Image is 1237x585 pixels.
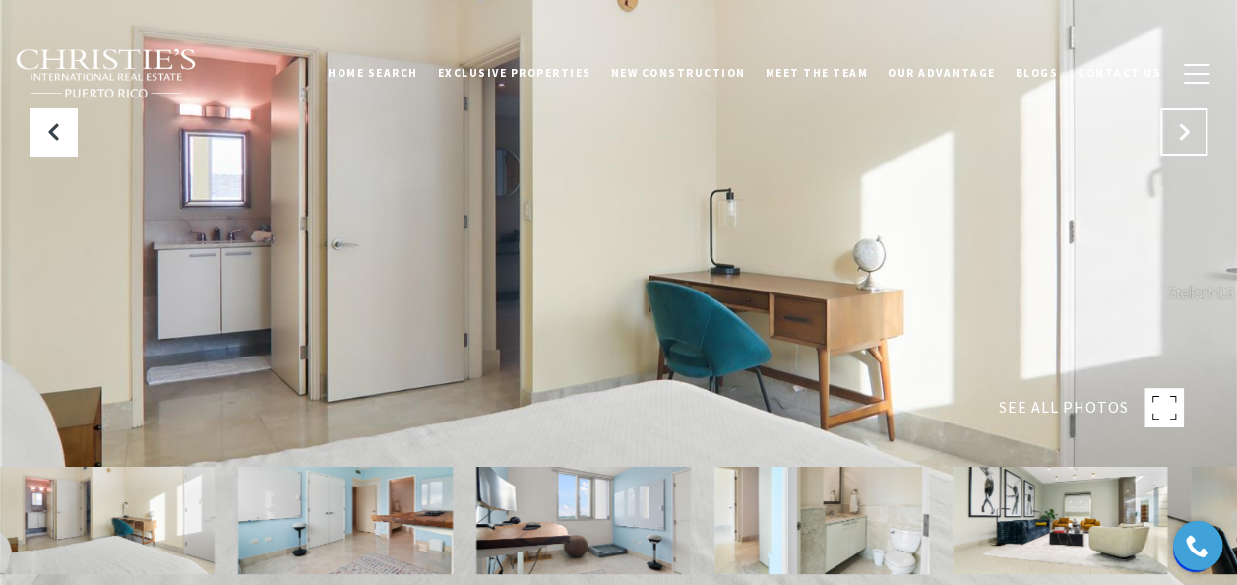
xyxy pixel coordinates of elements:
[878,48,1006,97] a: Our Advantage
[1078,66,1161,80] span: Contact Us
[438,66,591,80] span: Exclusive Properties
[15,48,198,99] img: Christie's International Real Estate black text logo
[999,395,1129,421] span: SEE ALL PHOTOS
[476,467,691,574] img: 555 Monserrate CONDOMINIO COSMOPOLITAN Unit: 1004
[714,467,929,574] img: 555 Monserrate CONDOMINIO COSMOPOLITAN Unit: 1004
[1171,45,1222,102] button: button
[30,108,77,156] button: Previous Slide
[318,48,428,97] a: Home Search
[888,66,996,80] span: Our Advantage
[953,467,1167,574] img: 555 Monserrate CONDOMINIO COSMOPOLITAN Unit: 1004
[1160,108,1207,156] button: Next Slide
[601,48,756,97] a: New Construction
[238,467,453,574] img: 555 Monserrate CONDOMINIO COSMOPOLITAN Unit: 1004
[1006,48,1069,97] a: Blogs
[1016,66,1059,80] span: Blogs
[428,48,601,97] a: Exclusive Properties
[611,66,746,80] span: New Construction
[756,48,879,97] a: Meet the Team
